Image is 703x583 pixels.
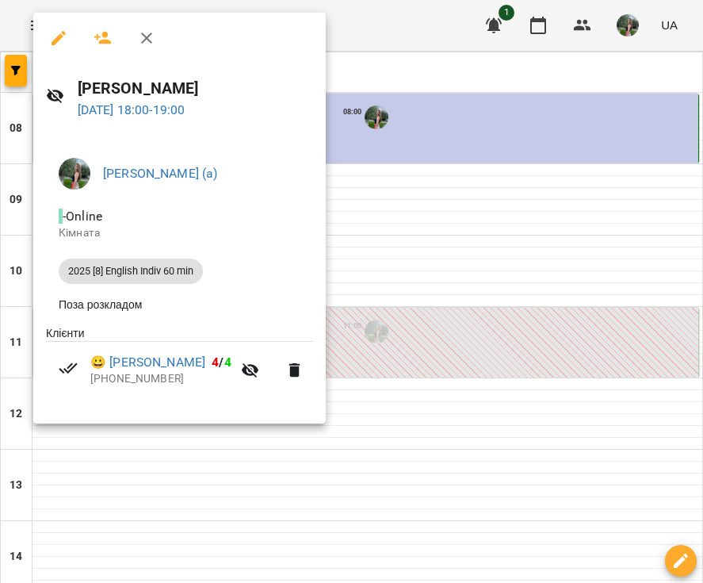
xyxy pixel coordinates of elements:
h6: [PERSON_NAME] [78,76,314,101]
img: c0e52ca214e23f1dcb7d1c5ba6b1c1a3.jpeg [59,158,90,190]
span: 4 [212,355,219,370]
ul: Клієнти [46,325,313,405]
li: Поза розкладом [46,290,313,319]
a: [PERSON_NAME] (а) [103,166,218,181]
span: - Online [59,209,105,224]
svg: Візит сплачено [59,359,78,378]
span: 2025 [8] English Indiv 60 min [59,264,203,278]
a: 😀 [PERSON_NAME] [90,353,205,372]
a: [DATE] 18:00-19:00 [78,102,185,117]
p: [PHONE_NUMBER] [90,371,231,387]
p: Кімната [59,225,300,241]
span: 4 [224,355,231,370]
b: / [212,355,231,370]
